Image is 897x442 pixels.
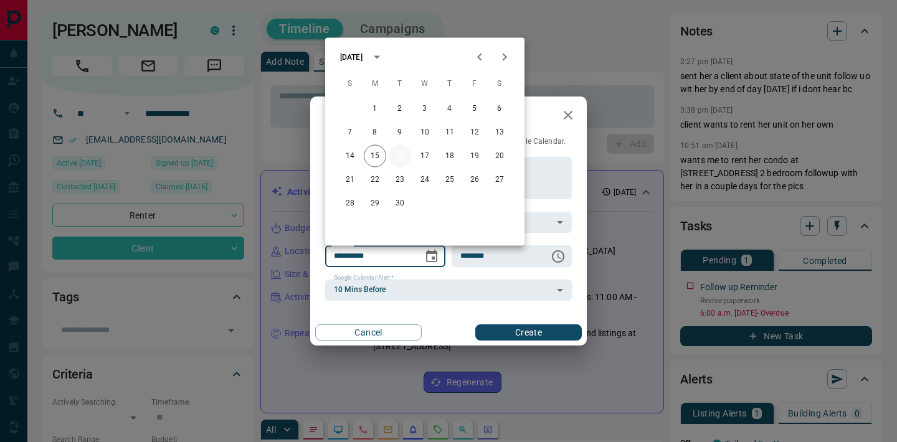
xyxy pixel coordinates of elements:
button: Create [475,324,582,341]
button: Previous month [467,45,492,70]
button: 6 [488,98,511,120]
div: [DATE] [340,52,363,63]
button: 4 [439,98,461,120]
button: 24 [414,169,436,191]
span: Friday [463,72,486,96]
button: 3 [414,98,436,120]
span: Monday [364,72,386,96]
span: Tuesday [389,72,411,96]
button: 28 [339,192,361,215]
button: Choose date, selected date is Sep 16, 2025 [419,244,444,269]
span: Thursday [439,72,461,96]
button: 16 [389,145,411,167]
button: 13 [488,121,511,144]
button: Choose time, selected time is 6:00 AM [546,244,571,269]
button: 5 [463,98,486,120]
button: 15 [364,145,386,167]
button: 18 [439,145,461,167]
button: 11 [439,121,461,144]
button: 1 [364,98,386,120]
button: 26 [463,169,486,191]
button: 2 [389,98,411,120]
button: 27 [488,169,511,191]
label: Google Calendar Alert [334,274,394,282]
button: Next month [492,45,517,70]
button: 14 [339,145,361,167]
div: 10 Mins Before [325,280,572,301]
button: 22 [364,169,386,191]
span: Wednesday [414,72,436,96]
button: 20 [488,145,511,167]
button: 10 [414,121,436,144]
button: 21 [339,169,361,191]
button: 9 [389,121,411,144]
button: 25 [439,169,461,191]
button: 30 [389,192,411,215]
button: calendar view is open, switch to year view [366,47,387,68]
span: Sunday [339,72,361,96]
button: 23 [389,169,411,191]
h2: New Task [310,96,395,136]
button: 8 [364,121,386,144]
button: 19 [463,145,486,167]
button: Cancel [315,324,422,341]
button: 12 [463,121,486,144]
button: 17 [414,145,436,167]
button: 29 [364,192,386,215]
span: Saturday [488,72,511,96]
button: 7 [339,121,361,144]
